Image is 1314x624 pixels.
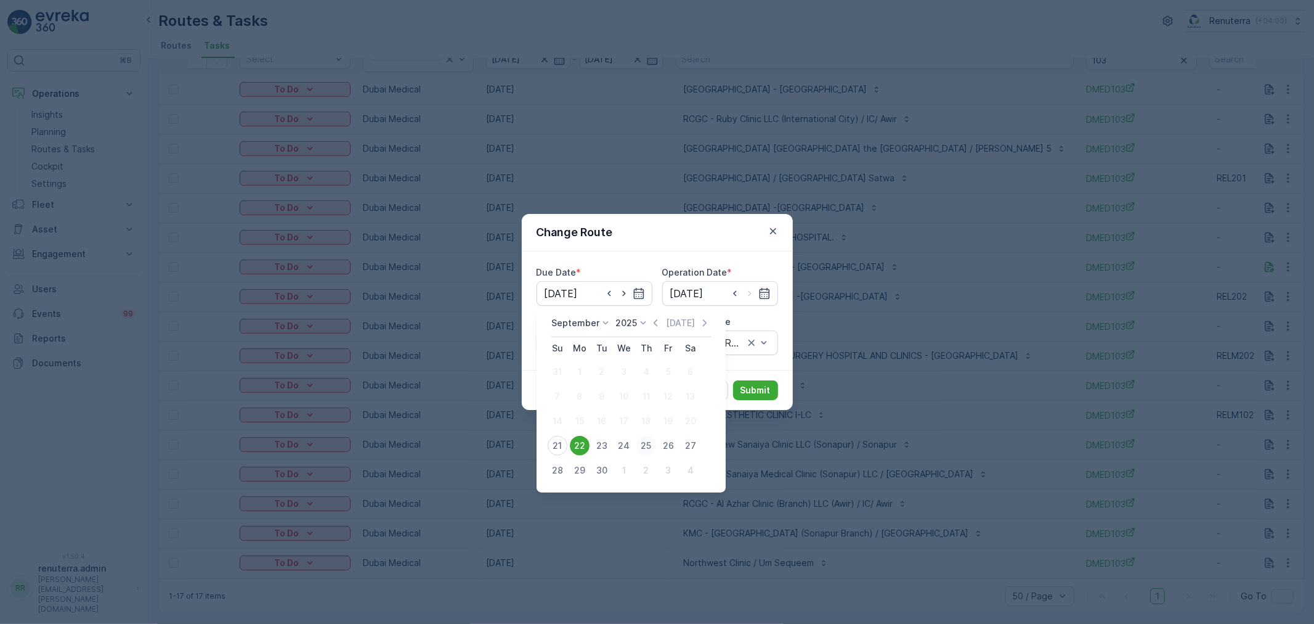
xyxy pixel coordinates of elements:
[681,436,700,456] div: 27
[657,337,679,359] th: Friday
[548,387,567,406] div: 7
[592,387,612,406] div: 9
[592,411,612,431] div: 16
[636,362,656,382] div: 4
[635,337,657,359] th: Thursday
[681,387,700,406] div: 13
[681,461,700,480] div: 4
[614,436,634,456] div: 24
[570,436,590,456] div: 22
[659,411,678,431] div: 19
[681,411,700,431] div: 20
[592,436,612,456] div: 23
[662,267,728,277] label: Operation Date
[570,387,590,406] div: 8
[548,362,567,382] div: 31
[570,362,590,382] div: 1
[659,387,678,406] div: 12
[636,461,656,480] div: 2
[548,461,567,480] div: 28
[614,387,634,406] div: 10
[537,281,652,306] input: dd/mm/yyyy
[570,461,590,480] div: 29
[659,436,678,456] div: 26
[551,317,599,329] p: September
[636,411,656,431] div: 18
[570,411,590,431] div: 15
[592,362,612,382] div: 2
[591,337,613,359] th: Tuesday
[666,317,695,329] p: [DATE]
[614,411,634,431] div: 17
[740,384,771,396] p: Submit
[614,362,634,382] div: 3
[636,387,656,406] div: 11
[537,224,613,241] p: Change Route
[679,337,702,359] th: Saturday
[592,461,612,480] div: 30
[548,436,567,456] div: 21
[537,267,577,277] label: Due Date
[681,362,700,382] div: 6
[659,362,678,382] div: 5
[548,411,567,431] div: 14
[636,436,656,456] div: 25
[546,337,569,359] th: Sunday
[733,380,778,400] button: Submit
[614,461,634,480] div: 1
[659,461,678,480] div: 3
[569,337,591,359] th: Monday
[616,317,638,329] p: 2025
[613,337,635,359] th: Wednesday
[662,281,778,306] input: dd/mm/yyyy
